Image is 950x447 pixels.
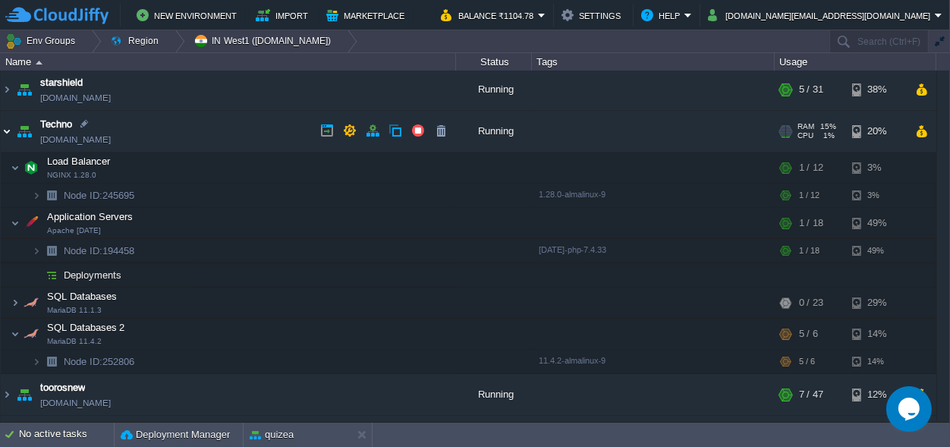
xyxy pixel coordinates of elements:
[193,30,336,52] button: IN West1 ([DOMAIN_NAME])
[441,6,538,24] button: Balance ₹1104.78
[32,263,41,287] img: AMDAwAAAACH5BAEAAAAALAAAAAABAAEAAAICRAEAOw==
[110,30,164,52] button: Region
[1,69,13,110] img: AMDAwAAAACH5BAEAAAAALAAAAAABAAEAAAICRAEAOw==
[20,208,42,238] img: AMDAwAAAACH5BAEAAAAALAAAAAABAAEAAAICRAEAOw==
[20,319,42,349] img: AMDAwAAAACH5BAEAAAAALAAAAAABAAEAAAICRAEAOw==
[40,132,111,147] a: [DOMAIN_NAME]
[40,90,111,105] a: [DOMAIN_NAME]
[11,319,20,349] img: AMDAwAAAACH5BAEAAAAALAAAAAABAAEAAAICRAEAOw==
[1,374,13,415] img: AMDAwAAAACH5BAEAAAAALAAAAAABAAEAAAICRAEAOw==
[62,189,137,202] a: Node ID:245695
[533,53,774,71] div: Tags
[797,122,814,131] span: RAM
[137,6,241,24] button: New Environment
[852,153,901,183] div: 3%
[62,355,137,368] a: Node ID:252806
[5,6,109,25] img: CloudJiffy
[46,321,127,334] span: SQL Databases 2
[64,190,102,201] span: Node ID:
[14,374,35,415] img: AMDAwAAAACH5BAEAAAAALAAAAAABAAEAAAICRAEAOw==
[775,53,936,71] div: Usage
[708,6,935,24] button: [DOMAIN_NAME][EMAIL_ADDRESS][DOMAIN_NAME]
[46,322,127,333] a: SQL Databases 2MariaDB 11.4.2
[852,239,901,263] div: 49%
[799,288,823,318] div: 0 / 23
[47,171,96,180] span: NGINX 1.28.0
[62,244,137,257] span: 194458
[852,288,901,318] div: 29%
[852,208,901,238] div: 49%
[19,423,114,447] div: No active tasks
[820,122,836,131] span: 15%
[456,111,532,152] div: Running
[799,184,819,207] div: 1 / 12
[41,263,62,287] img: AMDAwAAAACH5BAEAAAAALAAAAAABAAEAAAICRAEAOw==
[799,319,818,349] div: 5 / 6
[46,290,119,303] span: SQL Databases
[11,153,20,183] img: AMDAwAAAACH5BAEAAAAALAAAAAABAAEAAAICRAEAOw==
[799,208,823,238] div: 1 / 18
[40,117,72,132] a: Techno
[41,184,62,207] img: AMDAwAAAACH5BAEAAAAALAAAAAABAAEAAAICRAEAOw==
[47,337,102,346] span: MariaDB 11.4.2
[32,350,41,373] img: AMDAwAAAACH5BAEAAAAALAAAAAABAAEAAAICRAEAOw==
[46,210,135,223] span: Application Servers
[20,288,42,318] img: AMDAwAAAACH5BAEAAAAALAAAAAABAAEAAAICRAEAOw==
[64,245,102,257] span: Node ID:
[456,374,532,415] div: Running
[32,184,41,207] img: AMDAwAAAACH5BAEAAAAALAAAAAABAAEAAAICRAEAOw==
[40,395,111,411] a: [DOMAIN_NAME]
[799,374,823,415] div: 7 / 47
[799,239,819,263] div: 1 / 18
[562,6,625,24] button: Settings
[539,245,606,254] span: [DATE]-php-7.4.33
[886,386,935,432] iframe: chat widget
[36,61,42,65] img: AMDAwAAAACH5BAEAAAAALAAAAAABAAEAAAICRAEAOw==
[799,153,823,183] div: 1 / 12
[641,6,684,24] button: Help
[852,69,901,110] div: 38%
[2,53,455,71] div: Name
[32,239,41,263] img: AMDAwAAAACH5BAEAAAAALAAAAAABAAEAAAICRAEAOw==
[799,350,815,373] div: 5 / 6
[20,153,42,183] img: AMDAwAAAACH5BAEAAAAALAAAAAABAAEAAAICRAEAOw==
[797,131,813,140] span: CPU
[41,239,62,263] img: AMDAwAAAACH5BAEAAAAALAAAAAABAAEAAAICRAEAOw==
[121,427,230,442] button: Deployment Manager
[852,350,901,373] div: 14%
[852,374,901,415] div: 12%
[46,155,112,168] span: Load Balancer
[1,111,13,152] img: AMDAwAAAACH5BAEAAAAALAAAAAABAAEAAAICRAEAOw==
[457,53,531,71] div: Status
[819,131,835,140] span: 1%
[46,211,135,222] a: Application ServersApache [DATE]
[14,111,35,152] img: AMDAwAAAACH5BAEAAAAALAAAAAABAAEAAAICRAEAOw==
[40,380,85,395] a: toorosnew
[41,350,62,373] img: AMDAwAAAACH5BAEAAAAALAAAAAABAAEAAAICRAEAOw==
[852,111,901,152] div: 20%
[456,69,532,110] div: Running
[62,269,124,282] a: Deployments
[14,69,35,110] img: AMDAwAAAACH5BAEAAAAALAAAAAABAAEAAAICRAEAOw==
[47,226,101,235] span: Apache [DATE]
[799,69,823,110] div: 5 / 31
[46,156,112,167] a: Load BalancerNGINX 1.28.0
[539,190,606,199] span: 1.28.0-almalinux-9
[5,30,80,52] button: Env Groups
[250,427,294,442] button: quizea
[46,291,119,302] a: SQL DatabasesMariaDB 11.1.3
[256,6,313,24] button: Import
[47,306,102,315] span: MariaDB 11.1.3
[852,319,901,349] div: 14%
[852,184,901,207] div: 3%
[64,356,102,367] span: Node ID:
[40,75,83,90] span: starshield
[539,356,606,365] span: 11.4.2-almalinux-9
[11,288,20,318] img: AMDAwAAAACH5BAEAAAAALAAAAAABAAEAAAICRAEAOw==
[326,6,409,24] button: Marketplace
[11,208,20,238] img: AMDAwAAAACH5BAEAAAAALAAAAAABAAEAAAICRAEAOw==
[62,189,137,202] span: 245695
